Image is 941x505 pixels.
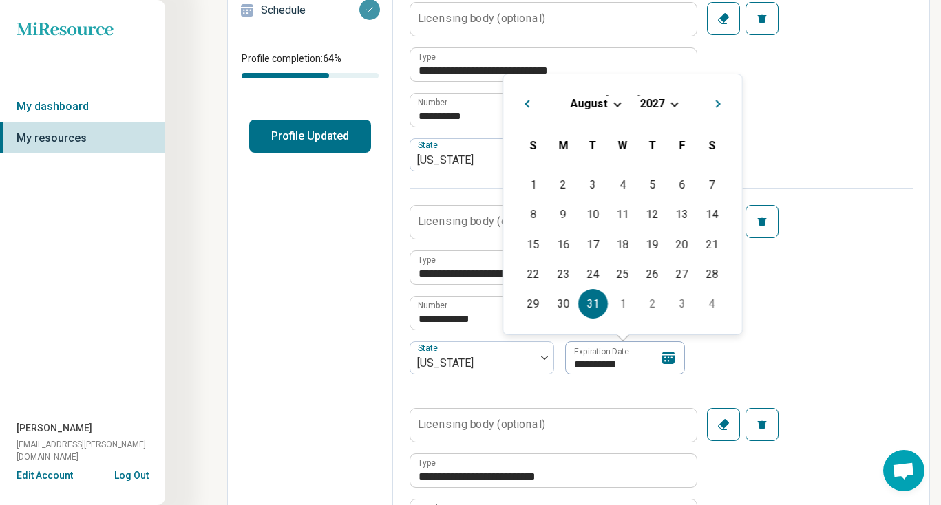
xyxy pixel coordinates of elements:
[667,131,697,160] div: Friday
[608,131,637,160] div: Wednesday
[549,230,578,259] div: Choose Monday, August 16th, 2027
[697,289,727,319] div: Choose Saturday, September 4th, 2027
[697,131,727,160] div: Saturday
[518,170,548,200] div: Choose Sunday, August 1st, 2027
[667,170,697,200] div: Choose Friday, August 6th, 2027
[640,97,665,110] span: 2027
[418,216,545,227] label: Licensing body (optional)
[518,289,548,319] div: Choose Sunday, August 29th, 2027
[418,13,545,24] label: Licensing body (optional)
[667,259,697,289] div: Choose Friday, August 27th, 2027
[549,200,578,229] div: Choose Monday, August 9th, 2027
[518,259,548,289] div: Choose Sunday, August 22nd, 2027
[17,421,92,436] span: [PERSON_NAME]
[114,469,149,480] button: Log Out
[578,230,608,259] div: Choose Tuesday, August 17th, 2027
[514,91,536,113] button: Previous Month
[418,141,441,151] label: State
[697,200,727,229] div: Choose Saturday, August 14th, 2027
[518,170,726,319] div: Month August, 2027
[518,200,548,229] div: Choose Sunday, August 8th, 2027
[578,131,608,160] div: Tuesday
[242,73,379,78] div: Profile completion
[608,230,637,259] div: Choose Wednesday, August 18th, 2027
[418,53,436,61] label: Type
[549,170,578,200] div: Choose Monday, August 2nd, 2027
[608,200,637,229] div: Choose Wednesday, August 11th, 2027
[637,259,667,289] div: Choose Thursday, August 26th, 2027
[549,289,578,319] div: Choose Monday, August 30th, 2027
[637,200,667,229] div: Choose Thursday, August 12th, 2027
[637,170,667,200] div: Choose Thursday, August 5th, 2027
[17,469,73,483] button: Edit Account
[418,459,436,467] label: Type
[608,170,637,200] div: Choose Wednesday, August 4th, 2027
[697,230,727,259] div: Choose Saturday, August 21st, 2027
[228,43,392,87] div: Profile completion:
[418,344,441,354] label: State
[518,131,548,160] div: Sunday
[637,230,667,259] div: Choose Thursday, August 19th, 2027
[608,289,637,319] div: Choose Wednesday, September 1st, 2027
[667,200,697,229] div: Choose Friday, August 13th, 2027
[418,98,447,107] label: Number
[578,200,608,229] div: Choose Tuesday, August 10th, 2027
[17,438,165,463] span: [EMAIL_ADDRESS][PERSON_NAME][DOMAIN_NAME]
[503,74,743,335] div: Choose Date
[549,259,578,289] div: Choose Monday, August 23rd, 2027
[249,120,371,153] button: Profile Updated
[608,259,637,289] div: Choose Wednesday, August 25th, 2027
[323,53,341,64] span: 64 %
[697,259,727,289] div: Choose Saturday, August 28th, 2027
[518,230,548,259] div: Choose Sunday, August 15th, 2027
[571,97,608,110] span: August
[578,289,608,319] div: Choose Tuesday, August 31st, 2027
[418,419,545,430] label: Licensing body (optional)
[667,230,697,259] div: Choose Friday, August 20th, 2027
[667,289,697,319] div: Choose Friday, September 3rd, 2027
[261,2,359,19] p: Schedule
[410,454,697,487] input: credential.licenses.2.name
[883,450,924,491] div: Open chat
[637,289,667,319] div: Choose Thursday, September 2nd, 2027
[578,170,608,200] div: Choose Tuesday, August 3rd, 2027
[549,131,578,160] div: Monday
[514,91,731,111] h2: [DATE]
[709,91,731,113] button: Next Month
[410,48,697,81] input: credential.licenses.0.name
[637,131,667,160] div: Thursday
[578,259,608,289] div: Choose Tuesday, August 24th, 2027
[418,301,447,310] label: Number
[697,170,727,200] div: Choose Saturday, August 7th, 2027
[418,256,436,264] label: Type
[410,251,697,284] input: credential.licenses.1.name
